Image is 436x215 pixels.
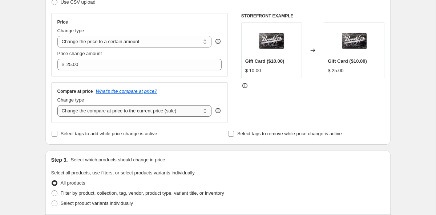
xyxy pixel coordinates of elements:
[328,67,343,74] div: $ 25.00
[51,156,68,164] h2: Step 3.
[57,19,68,25] h3: Price
[257,26,286,55] img: gift-card_80x.jpg
[241,13,385,19] h6: STOREFRONT EXAMPLE
[96,88,157,94] button: What's the compare at price?
[66,59,211,70] input: 80.00
[61,131,157,136] span: Select tags to add while price change is active
[51,170,195,175] span: Select all products, use filters, or select products variants individually
[61,200,133,206] span: Select product variants individually
[245,58,284,64] span: Gift Card ($10.00)
[57,97,84,103] span: Change type
[62,62,64,67] span: $
[245,67,261,74] div: $ 10.00
[328,58,367,64] span: Gift Card ($10.00)
[61,190,224,196] span: Filter by product, collection, tag, vendor, product type, variant title, or inventory
[237,131,342,136] span: Select tags to remove while price change is active
[57,51,102,56] span: Price change amount
[214,38,222,45] div: help
[214,107,222,114] div: help
[340,26,369,55] img: gift-card_80x.jpg
[70,156,165,164] p: Select which products should change in price
[61,180,85,186] span: All products
[57,88,93,94] h3: Compare at price
[57,28,84,33] span: Change type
